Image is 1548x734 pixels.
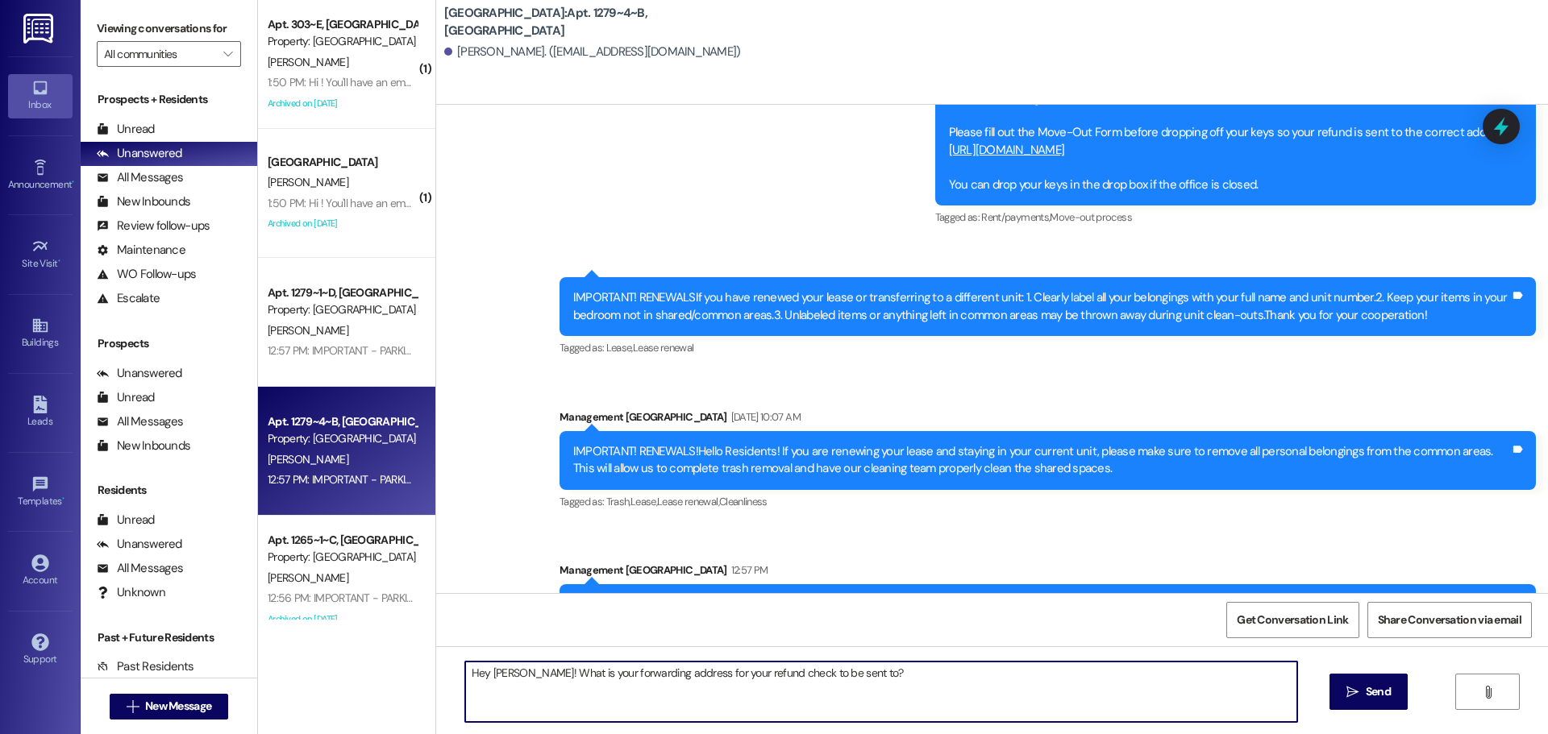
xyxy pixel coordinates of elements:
span: Cleanliness [719,495,768,508]
div: Past + Future Residents [81,629,257,646]
span: Get Conversation Link [1237,612,1348,628]
span: [PERSON_NAME] [268,175,348,189]
div: All Messages [97,560,183,577]
a: [URL][DOMAIN_NAME] [949,142,1065,158]
div: All Messages [97,169,183,186]
div: All Messages [97,413,183,430]
div: Review follow-ups [97,218,210,234]
span: Send [1366,683,1391,700]
i:  [223,48,232,60]
div: Archived on [DATE] [266,93,418,114]
button: Share Conversation via email [1367,602,1532,638]
div: IMPORTANT! RENEWALSIf you have renewed your lease or transferring to a different unit: 1. Clearly... [573,289,1510,324]
div: New Inbounds [97,437,190,454]
label: Viewing conversations for [97,16,241,41]
div: New Inbounds [97,193,190,210]
span: [PERSON_NAME] [268,570,348,585]
div: Tagged as: [560,336,1536,359]
img: ResiDesk Logo [23,14,56,44]
textarea: Hey [PERSON_NAME]! What is your forwarding address for your refund check to be sent to? [465,661,1297,722]
span: Lease renewal [633,341,694,355]
div: Past Residents [97,658,194,675]
div: Prospects + Residents [81,91,257,108]
div: Apt. 303~E, [GEOGRAPHIC_DATA] [268,16,417,33]
span: Share Conversation via email [1378,612,1521,628]
div: IMPORTANT! RENEWALS!Hello Residents! If you are renewing your lease and staying in your current u... [573,443,1510,478]
div: Property: [GEOGRAPHIC_DATA] [268,430,417,447]
a: Templates • [8,471,73,514]
div: Unread [97,389,155,406]
span: [PERSON_NAME] [268,55,348,69]
div: Property: [GEOGRAPHIC_DATA] [268,301,417,318]
b: [GEOGRAPHIC_DATA]: Apt. 1279~4~B, [GEOGRAPHIC_DATA] [444,5,767,39]
div: Escalate [97,290,160,307]
div: Property: [GEOGRAPHIC_DATA] [268,33,417,50]
div: [PERSON_NAME]. ([EMAIL_ADDRESS][DOMAIN_NAME]) [444,44,741,60]
span: Move-out process [1050,210,1132,224]
i:  [1482,686,1494,699]
div: Management [GEOGRAPHIC_DATA] [560,408,1536,431]
span: • [62,493,64,504]
span: Rent/payments , [981,210,1050,224]
div: Property: [GEOGRAPHIC_DATA] [268,549,417,566]
i:  [127,700,139,713]
div: Maintenance [97,242,185,259]
span: Lease renewal , [657,495,719,508]
div: Apt. 1265~1~C, [GEOGRAPHIC_DATA] [268,532,417,549]
div: Stadium Crossing Residents: Please fill out the Move-Out Form before dropping off your keys so yo... [949,90,1511,194]
button: New Message [110,694,229,719]
div: Tagged as: [935,205,1537,229]
a: Site Visit • [8,233,73,276]
div: Archived on [DATE] [266,609,418,629]
span: Lease , [606,341,633,355]
div: Unread [97,512,155,529]
input: All communities [104,41,215,67]
span: • [58,255,60,267]
div: 12:57 PM [727,562,768,578]
div: Archived on [DATE] [266,214,418,234]
a: Leads [8,391,73,434]
div: Unanswered [97,145,182,162]
div: Apt. 1279~4~B, [GEOGRAPHIC_DATA] [268,413,417,430]
div: Management [GEOGRAPHIC_DATA] [560,562,1536,584]
div: 1:50 PM: Hi ! You'll have an email coming to you soon from Catalyst Property Management! If you c... [268,75,1209,89]
a: Account [8,549,73,593]
div: Unread [97,121,155,138]
div: Unanswered [97,365,182,382]
span: Trash , [606,495,630,508]
div: Tagged as: [560,490,1536,513]
span: [PERSON_NAME] [268,323,348,338]
div: Unanswered [97,536,182,553]
div: [GEOGRAPHIC_DATA] [268,154,417,171]
div: Unknown [97,584,165,601]
div: 1:50 PM: Hi ! You'll have an email coming to you soon from Catalyst Property Management! If you c... [268,196,1209,210]
div: [DATE] 10:07 AM [727,408,801,425]
span: New Message [145,698,211,715]
span: Lease , [630,495,657,508]
button: Get Conversation Link [1226,602,1359,638]
span: • [72,176,74,188]
button: Send [1330,674,1408,710]
div: Apt. 1279~1~D, [GEOGRAPHIC_DATA] [268,284,417,301]
div: Residents [81,482,257,499]
div: Prospects [81,335,257,352]
a: Support [8,628,73,672]
i:  [1346,686,1359,699]
a: Buildings [8,312,73,355]
div: WO Follow-ups [97,266,196,283]
a: Inbox [8,74,73,118]
span: [PERSON_NAME] [268,452,348,467]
